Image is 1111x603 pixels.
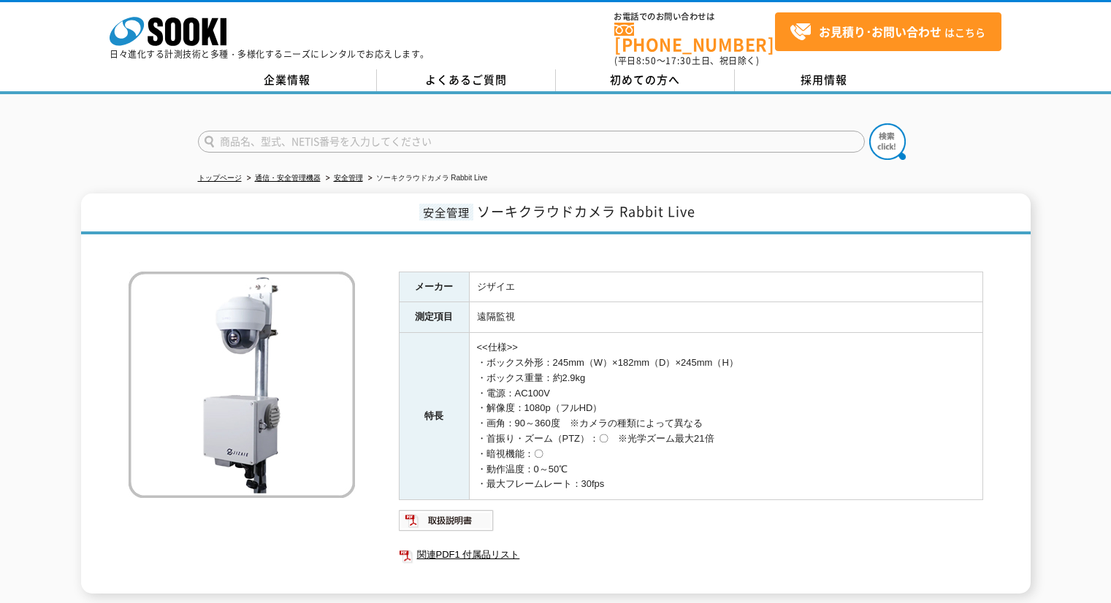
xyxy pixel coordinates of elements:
span: 8:50 [636,54,657,67]
a: 安全管理 [334,174,363,182]
a: 企業情報 [198,69,377,91]
td: <<仕様>> ・ボックス外形：245mm（W）×182mm（D）×245mm（H） ・ボックス重量：約2.9kg ・電源：AC100V ・解像度：1080p（フルHD） ・画角：90～360度 ... [469,333,982,500]
input: 商品名、型式、NETIS番号を入力してください [198,131,865,153]
span: 17:30 [665,54,692,67]
span: お電話でのお問い合わせは [614,12,775,21]
a: 関連PDF1 付属品リスト [399,545,983,564]
td: ジザイエ [469,272,982,302]
th: メーカー [399,272,469,302]
img: btn_search.png [869,123,906,160]
a: 採用情報 [735,69,914,91]
a: 通信・安全管理機器 [255,174,321,182]
span: 初めての方へ [610,72,680,88]
a: よくあるご質問 [377,69,556,91]
span: ソーキクラウドカメラ Rabbit Live [477,201,695,221]
a: トップページ [198,174,242,182]
img: 取扱説明書 [399,509,495,532]
th: 特長 [399,333,469,500]
a: [PHONE_NUMBER] [614,23,775,53]
span: はこちら [790,21,985,43]
a: お見積り･お問い合わせはこちら [775,12,1001,51]
a: 初めての方へ [556,69,735,91]
li: ソーキクラウドカメラ Rabbit Live [365,171,488,186]
th: 測定項目 [399,302,469,333]
td: 遠隔監視 [469,302,982,333]
img: ソーキクラウドカメラ Rabbit Live [129,272,355,498]
p: 日々進化する計測技術と多種・多様化するニーズにレンタルでお応えします。 [110,50,429,58]
span: 安全管理 [419,204,473,220]
a: 取扱説明書 [399,518,495,529]
strong: お見積り･お問い合わせ [819,23,942,40]
span: (平日 ～ 土日、祝日除く) [614,54,759,67]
